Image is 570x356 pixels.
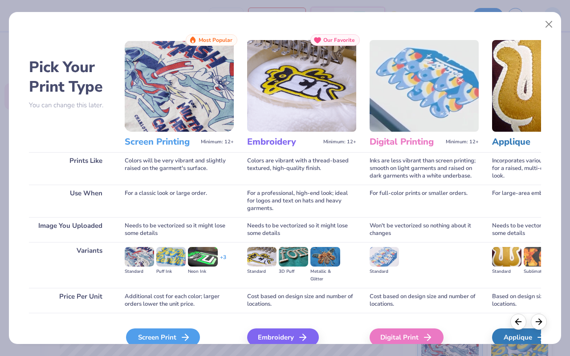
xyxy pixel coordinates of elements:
img: Screen Printing [125,40,234,132]
img: Metallic & Glitter [310,247,340,267]
div: Neon Ink [188,268,217,275]
div: Standard [125,268,154,275]
div: Standard [370,268,399,275]
img: Puff Ink [156,247,186,267]
span: Our Favorite [323,37,355,43]
div: Image You Uploaded [29,217,111,242]
div: Use When [29,185,111,217]
div: + 3 [220,254,226,269]
div: For full-color prints or smaller orders. [370,185,479,217]
div: Inks are less vibrant than screen printing; smooth on light garments and raised on dark garments ... [370,152,479,185]
span: Minimum: 12+ [323,139,356,145]
img: Digital Printing [370,40,479,132]
h3: Applique [492,136,565,148]
img: Sublimated [524,247,553,267]
div: For a classic look or large order. [125,185,234,217]
h2: Pick Your Print Type [29,57,111,97]
button: Close [541,16,558,33]
img: Standard [492,247,521,267]
p: You can change this later. [29,101,111,109]
div: Standard [492,268,521,275]
img: Embroidery [247,40,356,132]
div: Cost based on design size and number of locations. [247,288,356,313]
div: Won't be vectorized so nothing about it changes [370,217,479,242]
div: 3D Puff [279,268,308,275]
div: Cost based on design size and number of locations. [370,288,479,313]
img: Standard [247,247,277,267]
h3: Digital Printing [370,136,442,148]
img: 3D Puff [279,247,308,267]
div: Additional cost for each color; larger orders lower the unit price. [125,288,234,313]
div: Puff Ink [156,268,186,275]
div: Sublimated [524,268,553,275]
div: Screen Print [126,328,200,346]
img: Standard [125,247,154,267]
div: Variants [29,242,111,288]
span: Most Popular [199,37,232,43]
div: Metallic & Glitter [310,268,340,283]
h3: Embroidery [247,136,320,148]
span: Minimum: 12+ [446,139,479,145]
div: Needs to be vectorized so it might lose some details [247,217,356,242]
div: Embroidery [247,328,319,346]
span: Minimum: 12+ [201,139,234,145]
div: Prints Like [29,152,111,185]
img: Standard [370,247,399,267]
div: Colors are vibrant with a thread-based textured, high-quality finish. [247,152,356,185]
div: Standard [247,268,277,275]
div: Digital Print [370,328,444,346]
div: For a professional, high-end look; ideal for logos and text on hats and heavy garments. [247,185,356,217]
div: Applique [492,328,558,346]
h3: Screen Printing [125,136,197,148]
img: Neon Ink [188,247,217,267]
div: Colors will be very vibrant and slightly raised on the garment's surface. [125,152,234,185]
div: Needs to be vectorized so it might lose some details [125,217,234,242]
div: Price Per Unit [29,288,111,313]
